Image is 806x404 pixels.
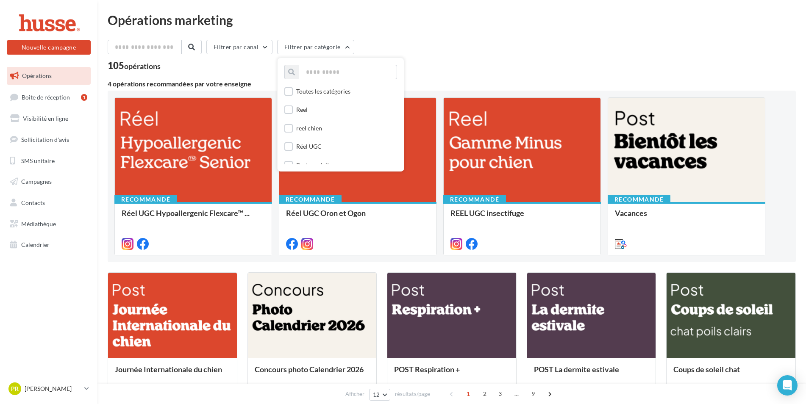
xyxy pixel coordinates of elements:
[395,390,430,398] span: résultats/page
[5,67,92,85] a: Opérations
[478,387,492,401] span: 2
[461,387,475,401] span: 1
[108,14,796,26] div: Opérations marketing
[21,220,56,227] span: Médiathèque
[5,173,92,191] a: Campagnes
[394,365,460,374] span: POST Respiration +
[279,195,342,204] div: Recommandé
[114,195,177,204] div: Recommandé
[526,387,540,401] span: 9
[7,381,91,397] a: PR [PERSON_NAME]
[115,365,222,374] span: Journée Internationale du chien
[206,40,272,54] button: Filtrer par canal
[11,385,19,393] span: PR
[615,208,647,218] span: Vacances
[608,195,670,204] div: Recommandé
[22,93,70,100] span: Boîte de réception
[21,157,55,164] span: SMS unitaire
[373,391,380,398] span: 12
[81,94,87,101] div: 1
[255,365,364,374] span: Concours photo Calendrier 2026
[296,87,350,96] div: Toutes les catégories
[296,142,322,151] div: Réel UGC
[21,241,50,248] span: Calendrier
[277,40,354,54] button: Filtrer par catégorie
[296,105,308,114] div: Reel
[23,115,68,122] span: Visibilité en ligne
[369,389,391,401] button: 12
[510,387,523,401] span: ...
[5,131,92,149] a: Sollicitation d'avis
[5,194,92,212] a: Contacts
[5,152,92,170] a: SMS unitaire
[673,365,740,374] span: Coups de soleil chat
[345,390,364,398] span: Afficher
[286,208,366,218] span: Réel UGC Oron et Ogon
[108,61,161,70] div: 105
[443,195,506,204] div: Recommandé
[21,136,69,143] span: Sollicitation d'avis
[493,387,507,401] span: 3
[21,178,52,185] span: Campagnes
[122,208,250,218] span: Réel UGC Hypoallergenic Flexcare™ ...
[296,161,329,169] div: Post produit
[22,72,52,79] span: Opérations
[450,208,524,218] span: REEL UGC insectifuge
[5,236,92,254] a: Calendrier
[296,124,322,133] div: reel chien
[5,110,92,127] a: Visibilité en ligne
[7,40,91,55] button: Nouvelle campagne
[5,215,92,233] a: Médiathèque
[124,62,161,70] div: opérations
[5,88,92,106] a: Boîte de réception1
[534,365,619,374] span: POST La dermite estivale
[21,199,45,206] span: Contacts
[108,80,796,87] div: 4 opérations recommandées par votre enseigne
[25,385,81,393] p: [PERSON_NAME]
[777,375,798,396] div: Open Intercom Messenger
